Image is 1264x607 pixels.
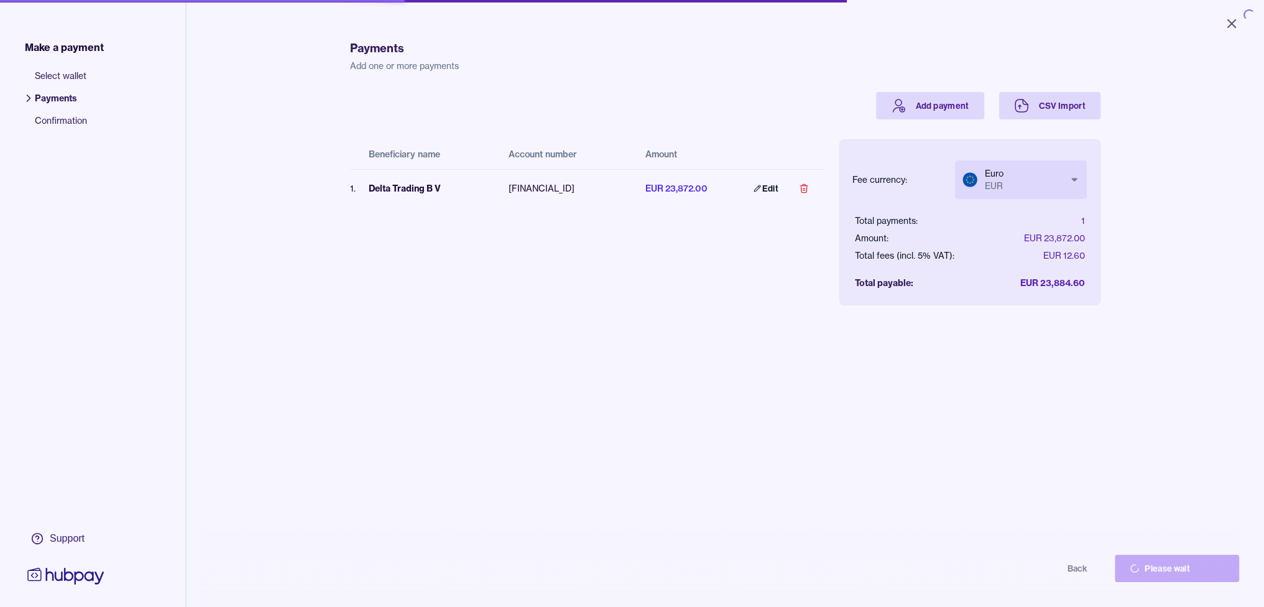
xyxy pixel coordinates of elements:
a: Support [25,526,107,552]
span: Payments [35,92,87,114]
a: CSV Import [999,92,1101,119]
td: EUR 23,872.00 [635,169,729,207]
div: EUR 12.60 [1043,249,1085,262]
div: Total payments: [855,215,918,227]
div: 1 [1081,215,1085,227]
div: Amount: [855,232,888,244]
div: Total fees (incl. 5% VAT): [855,249,954,262]
div: Support [50,532,85,545]
th: Amount [635,139,729,169]
a: Edit [739,175,793,202]
span: Make a payment [25,40,104,55]
div: Fee currency: [852,174,907,186]
div: EUR 23,884.60 [1020,277,1085,289]
span: Confirmation [35,114,87,137]
td: Delta Trading B V [359,169,499,207]
div: EUR 23,872.00 [1024,232,1085,244]
p: Add one or more payments [350,60,1100,72]
button: Close [1209,10,1254,37]
h1: Payments [350,40,1100,57]
div: Total payable: [855,277,913,289]
td: [FINANCIAL_ID] [498,169,635,207]
td: 1 . [350,169,359,207]
th: Beneficiary name [359,139,499,169]
a: Add payment [876,92,984,119]
th: Account number [498,139,635,169]
span: Select wallet [35,70,87,92]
